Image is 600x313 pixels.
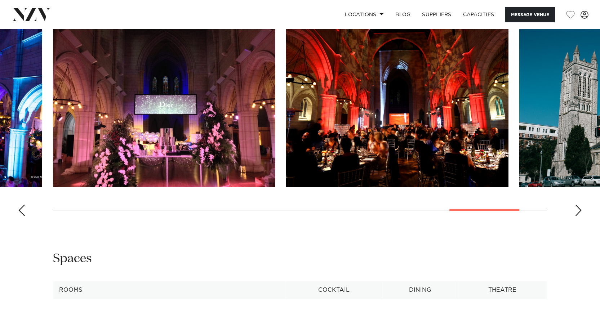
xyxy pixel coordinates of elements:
th: Cocktail [286,281,382,299]
a: SUPPLIERS [416,7,457,22]
button: Message Venue [505,7,555,22]
swiper-slide: 13 / 15 [53,24,275,187]
th: Dining [382,281,458,299]
th: Theatre [458,281,547,299]
a: BLOG [390,7,416,22]
h2: Spaces [53,251,92,267]
a: Capacities [457,7,500,22]
a: Locations [339,7,390,22]
th: Rooms [53,281,286,299]
img: nzv-logo.png [12,8,51,21]
swiper-slide: 14 / 15 [286,24,508,187]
